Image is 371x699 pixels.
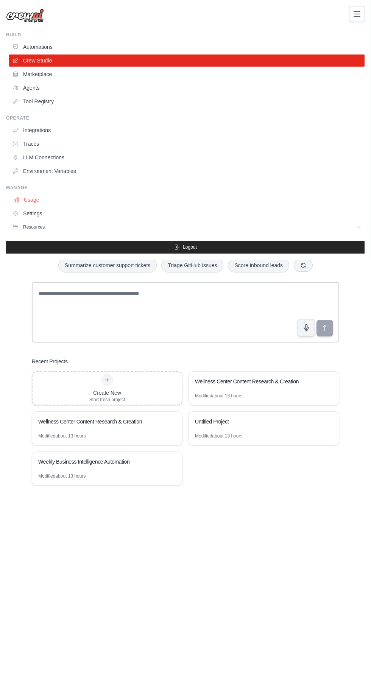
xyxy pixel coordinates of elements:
iframe: Chat Widget [333,663,371,699]
a: Marketplace [9,68,365,80]
a: Environment Variables [9,165,365,177]
button: Logout [6,241,365,254]
div: Manage [6,185,365,191]
button: Resources [9,221,365,233]
div: Build [6,32,365,38]
a: Crew Studio [9,54,365,67]
a: Tool Registry [9,95,365,107]
a: Agents [9,82,365,94]
a: LLM Connections [9,151,365,163]
a: Usage [10,194,365,206]
a: Integrations [9,124,365,136]
a: Settings [9,207,365,220]
button: Toggle navigation [349,6,365,22]
a: Traces [9,138,365,150]
div: Operate [6,115,365,121]
span: Resources [23,224,45,230]
span: Logout [183,244,197,250]
a: Automations [9,41,365,53]
img: Logo [6,9,44,23]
